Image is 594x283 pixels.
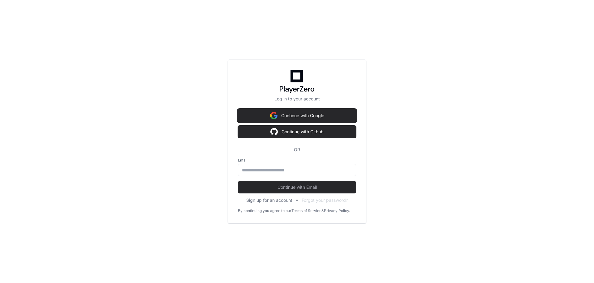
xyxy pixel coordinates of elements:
label: Email [238,158,356,163]
p: Log in to your account [238,96,356,102]
div: & [321,208,324,213]
img: Sign in with google [270,126,278,138]
button: Forgot your password? [302,197,348,203]
span: Continue with Email [238,184,356,190]
a: Terms of Service [291,208,321,213]
button: Continue with Github [238,126,356,138]
span: OR [291,147,303,153]
div: By continuing you agree to our [238,208,291,213]
button: Continue with Email [238,181,356,193]
button: Continue with Google [238,109,356,122]
a: Privacy Policy. [324,208,350,213]
button: Sign up for an account [246,197,292,203]
img: Sign in with google [270,109,278,122]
